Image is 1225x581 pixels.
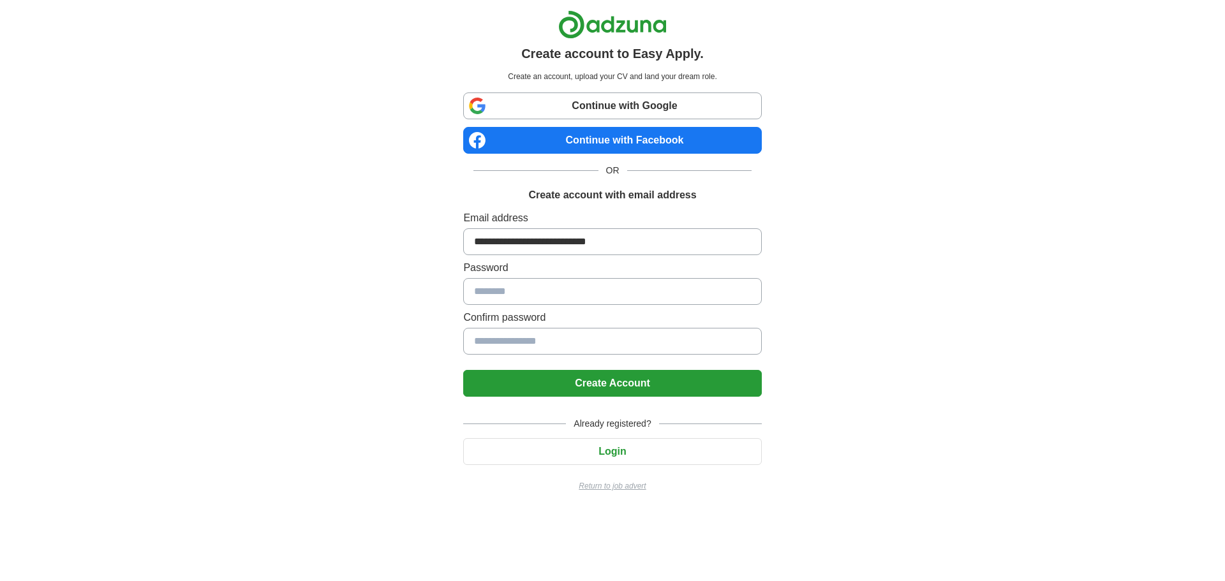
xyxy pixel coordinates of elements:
[466,71,759,82] p: Create an account, upload your CV and land your dream role.
[463,127,761,154] a: Continue with Facebook
[463,92,761,119] a: Continue with Google
[463,438,761,465] button: Login
[463,446,761,457] a: Login
[566,417,658,430] span: Already registered?
[521,44,704,63] h1: Create account to Easy Apply.
[598,164,627,177] span: OR
[463,480,761,492] a: Return to job advert
[463,310,761,325] label: Confirm password
[463,370,761,397] button: Create Account
[558,10,667,39] img: Adzuna logo
[528,188,696,203] h1: Create account with email address
[463,260,761,276] label: Password
[463,210,761,226] label: Email address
